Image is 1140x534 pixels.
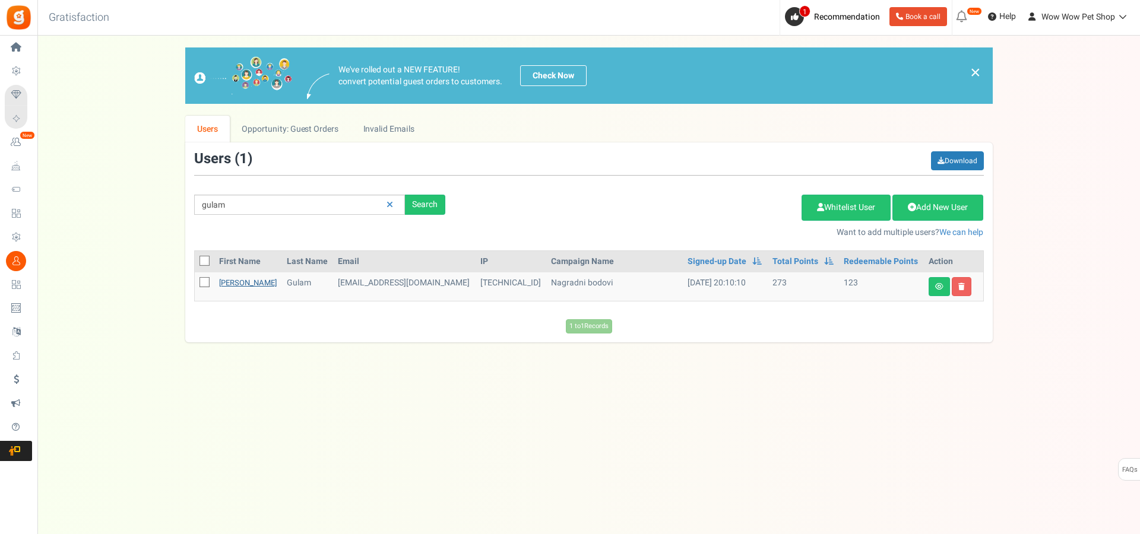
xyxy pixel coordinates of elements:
[5,132,32,152] a: New
[230,116,350,142] a: Opportunity: Guest Orders
[839,272,923,301] td: 123
[5,4,32,31] img: Gratisfaction
[214,251,282,272] th: First Name
[1122,459,1138,481] span: FAQs
[307,74,330,99] img: images
[958,283,965,290] i: Delete user
[688,256,746,268] a: Signed-up Date
[967,7,982,15] em: New
[338,64,502,88] p: We've rolled out a NEW FEATURE! convert potential guest orders to customers.
[333,251,476,272] th: Email
[889,7,947,26] a: Book a call
[892,195,983,221] a: Add New User
[814,11,880,23] span: Recommendation
[772,256,818,268] a: Total Points
[768,272,839,301] td: 273
[970,65,981,80] a: ×
[520,65,587,86] a: Check Now
[405,195,445,215] div: Search
[1041,11,1115,23] span: Wow Wow Pet Shop
[546,251,683,272] th: Campaign Name
[799,5,810,17] span: 1
[785,7,885,26] a: 1 Recommendation
[476,251,546,272] th: IP
[185,116,230,142] a: Users
[463,227,984,239] p: Want to add multiple users?
[924,251,983,272] th: Action
[939,226,983,239] a: We can help
[802,195,891,221] a: Whitelist User
[194,195,405,215] input: Search by email or name
[683,272,767,301] td: [DATE] 20:10:10
[239,148,248,169] span: 1
[282,272,333,301] td: Gulam
[333,272,476,301] td: [EMAIL_ADDRESS][DOMAIN_NAME]
[935,283,943,290] i: View details
[381,195,399,215] a: Reset
[194,151,252,167] h3: Users ( )
[9,5,45,40] button: Open LiveChat chat widget
[282,251,333,272] th: Last Name
[931,151,984,170] a: Download
[194,56,292,95] img: images
[996,11,1016,23] span: Help
[351,116,426,142] a: Invalid Emails
[20,131,35,139] em: New
[844,256,918,268] a: Redeemable Points
[546,272,683,301] td: Nagradni bodovi
[36,6,122,30] h3: Gratisfaction
[476,272,546,301] td: [TECHNICAL_ID]
[219,277,277,288] a: [PERSON_NAME]
[983,7,1021,26] a: Help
